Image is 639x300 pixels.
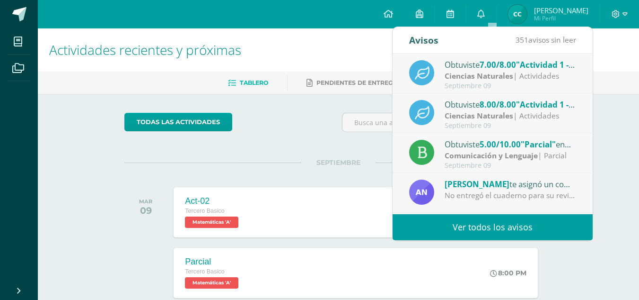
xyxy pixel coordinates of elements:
span: 8.00/8.00 [480,99,516,110]
span: "Actividad 1 - Feria científica" [516,99,633,110]
strong: Ciencias Naturales [445,110,513,121]
div: Parcial [185,257,241,267]
div: No entregó el cuaderno para su revisión. [445,190,576,201]
div: Act-02 [185,196,241,206]
span: SEPTIEMBRE [301,158,376,167]
span: Actividades recientes y próximas [49,41,241,59]
div: te asignó un comentario en 'Act-02' para 'Comunicación y Lenguaje' [445,178,576,190]
div: 8:00 PM [490,269,526,277]
span: Mi Perfil [534,14,588,22]
strong: Comunicación y Lenguaje [445,150,538,161]
span: Tercero Basico [185,268,224,275]
span: 7.00/8.00 [480,59,516,70]
a: todas las Actividades [124,113,232,131]
span: 5.00/10.00 [480,139,521,150]
div: Obtuviste en [445,138,576,150]
span: Matemáticas 'A' [185,217,238,228]
div: Obtuviste en [445,58,576,71]
div: MAR [139,198,152,205]
a: Ver todos los avisos [393,214,593,240]
div: Avisos [409,27,438,53]
span: [PERSON_NAME] [445,179,509,190]
img: 3c9d826e2fe28cc73b1b67ed503010d9.png [508,5,527,24]
img: 8c03337e504c8dbc5061811cd7789536.png [409,180,434,205]
a: Tablero [228,75,268,91]
strong: Ciencias Naturales [445,71,513,81]
div: Obtuviste en [445,98,576,110]
span: 351 [516,35,528,45]
div: | Parcial [445,150,576,161]
span: [PERSON_NAME] [534,6,588,15]
input: Busca una actividad próxima aquí... [342,113,552,132]
div: Septiembre 09 [445,82,576,90]
span: Tercero Basico [185,208,224,214]
span: "Parcial" [521,139,556,150]
span: avisos sin leer [516,35,576,45]
div: Septiembre 09 [445,122,576,130]
span: "Actividad 1 - Feria científica" [516,59,633,70]
span: Pendientes de entrega [316,79,397,86]
span: Matemáticas 'A' [185,277,238,289]
div: Septiembre 09 [445,162,576,170]
div: | Actividades [445,71,576,82]
div: 09 [139,205,152,216]
a: Pendientes de entrega [306,75,397,91]
span: Tablero [240,79,268,86]
div: | Actividades [445,110,576,121]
